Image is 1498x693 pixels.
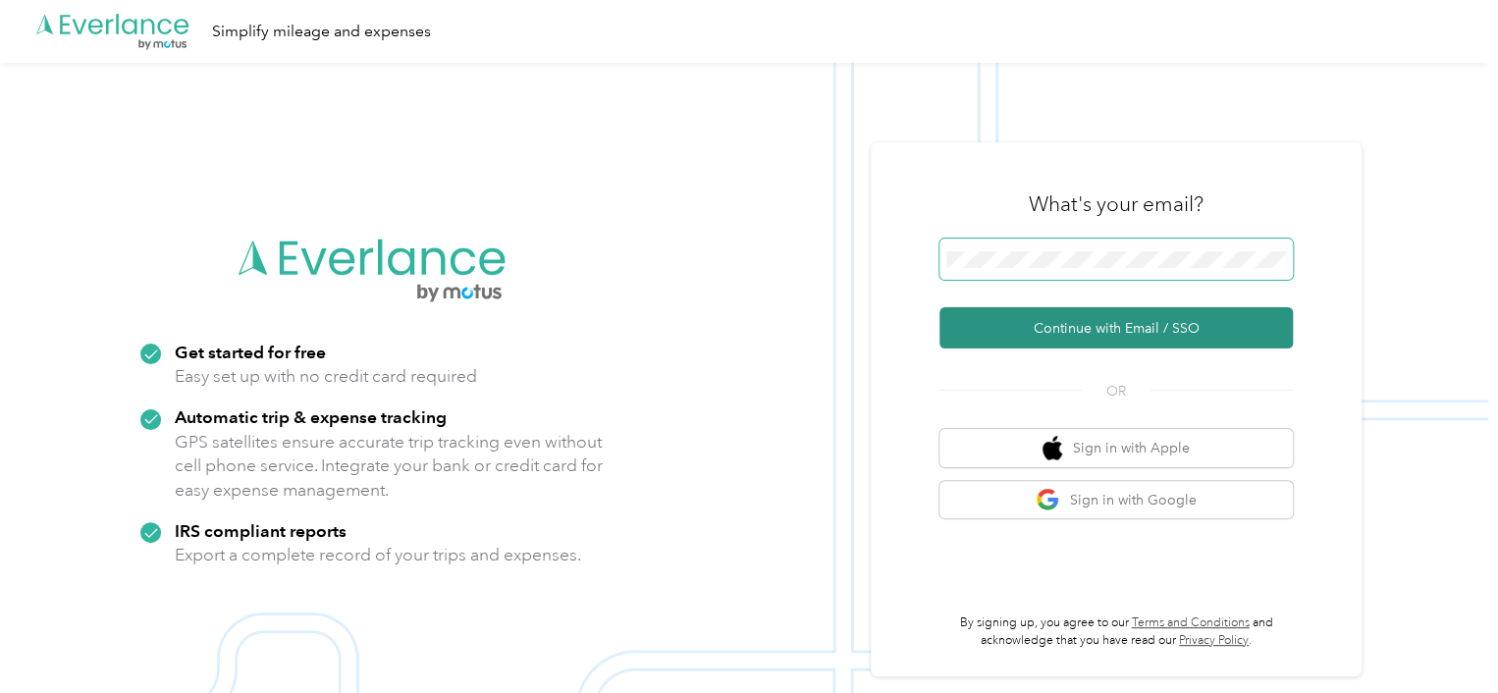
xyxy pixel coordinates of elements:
p: By signing up, you agree to our and acknowledge that you have read our . [939,614,1293,649]
h3: What's your email? [1029,190,1204,218]
p: GPS satellites ensure accurate trip tracking even without cell phone service. Integrate your bank... [175,430,604,503]
p: Export a complete record of your trips and expenses. [175,543,581,567]
strong: Get started for free [175,342,326,362]
img: apple logo [1043,436,1062,460]
p: Easy set up with no credit card required [175,364,477,389]
button: Continue with Email / SSO [939,307,1293,348]
a: Terms and Conditions [1132,615,1250,630]
button: google logoSign in with Google [939,481,1293,519]
span: OR [1082,381,1150,401]
strong: Automatic trip & expense tracking [175,406,447,427]
strong: IRS compliant reports [175,520,347,541]
img: google logo [1036,488,1060,512]
button: apple logoSign in with Apple [939,429,1293,467]
div: Simplify mileage and expenses [212,20,431,44]
a: Privacy Policy [1179,633,1249,648]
